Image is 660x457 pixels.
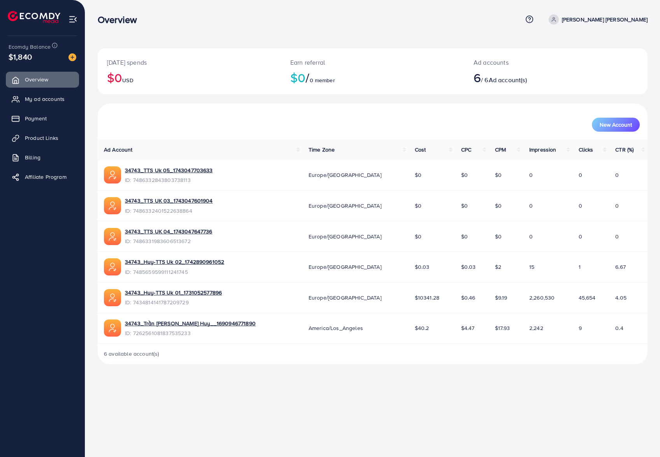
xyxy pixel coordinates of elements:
span: 1 [579,263,581,271]
span: My ad accounts [25,95,65,103]
span: ID: 7486332843803738113 [125,176,213,184]
span: 15 [529,263,534,271]
span: 2,260,530 [529,294,555,302]
img: ic-ads-acc.e4c84228.svg [104,258,121,275]
span: New Account [600,122,632,127]
span: America/Los_Angeles [309,324,363,332]
span: 0 [615,171,619,179]
a: 34743_TTS UK 04_1743047647736 [125,228,212,235]
span: ID: 7486331983606513672 [125,237,212,245]
a: Billing [6,150,79,165]
span: Ad Account [104,146,133,154]
a: [PERSON_NAME] [PERSON_NAME] [546,14,648,25]
h2: $0 [290,70,455,85]
a: 34743_TTS Uk 05_1743047703633 [125,166,213,174]
a: Product Links [6,130,79,146]
img: ic-ads-acc.e4c84228.svg [104,289,121,306]
span: ID: 7262561081837535233 [125,329,256,337]
span: 0 [529,202,533,210]
span: / [305,69,309,86]
img: ic-ads-acc.e4c84228.svg [104,166,121,184]
span: $0 [495,171,502,179]
span: $17.93 [495,324,510,332]
a: Payment [6,111,79,126]
span: ID: 7486332401522638864 [125,207,213,215]
img: ic-ads-acc.e4c84228.svg [104,197,121,214]
span: Billing [25,154,40,161]
img: menu [68,15,77,24]
p: Earn referral [290,58,455,67]
span: $0 [461,171,468,179]
a: 34743_Huy-TTS Uk 01_1731052577896 [125,289,222,296]
span: $0.46 [461,294,476,302]
span: Overview [25,76,48,83]
span: $1,840 [9,51,32,62]
span: 0 [615,233,619,240]
span: 0 [579,233,582,240]
span: $0 [461,233,468,240]
span: $10341.28 [415,294,439,302]
span: Europe/[GEOGRAPHIC_DATA] [309,233,381,240]
span: USD [122,76,133,84]
span: 9 [579,324,582,332]
span: $2 [495,263,501,271]
p: Ad accounts [474,58,592,67]
span: $0.03 [415,263,430,271]
span: 6 [474,69,481,86]
span: Cost [415,146,426,154]
span: Europe/[GEOGRAPHIC_DATA] [309,263,381,271]
h2: $0 [107,70,272,85]
span: $0 [415,202,421,210]
span: $4.47 [461,324,475,332]
span: Europe/[GEOGRAPHIC_DATA] [309,171,381,179]
a: 34743_Trần [PERSON_NAME] Huy__1690946771890 [125,319,256,327]
span: $0 [415,171,421,179]
span: $0 [495,202,502,210]
span: Time Zone [309,146,335,154]
span: Ad account(s) [489,76,527,84]
img: ic-ads-acc.e4c84228.svg [104,228,121,245]
a: Overview [6,72,79,87]
span: CPC [461,146,471,154]
span: 0 [579,202,582,210]
img: logo [8,11,60,23]
a: 34743_TTS UK 03_1743047601904 [125,197,213,205]
span: $0 [415,233,421,240]
button: New Account [592,118,640,132]
a: 34743_Huy-TTS Uk 02_1742890961052 [125,258,224,266]
span: Europe/[GEOGRAPHIC_DATA] [309,294,381,302]
iframe: Chat [627,422,654,451]
p: [PERSON_NAME] [PERSON_NAME] [562,15,648,24]
span: Impression [529,146,556,154]
a: My ad accounts [6,91,79,107]
h2: / 6 [474,70,592,85]
span: $9.19 [495,294,507,302]
p: [DATE] spends [107,58,272,67]
span: 6 available account(s) [104,350,160,358]
span: Affiliate Program [25,173,67,181]
span: Europe/[GEOGRAPHIC_DATA] [309,202,381,210]
span: CTR (%) [615,146,634,154]
span: Payment [25,115,47,122]
span: Clicks [579,146,593,154]
span: 2,242 [529,324,543,332]
span: ID: 7485659599111241745 [125,268,224,276]
span: $0 [495,233,502,240]
span: $0.03 [461,263,476,271]
span: ID: 7434814141787209729 [125,298,222,306]
span: Product Links [25,134,58,142]
span: 4.05 [615,294,627,302]
span: $40.2 [415,324,429,332]
span: 0 [579,171,582,179]
span: 45,654 [579,294,596,302]
span: 0.4 [615,324,623,332]
span: $0 [461,202,468,210]
span: CPM [495,146,506,154]
h3: Overview [98,14,143,25]
span: 0 [615,202,619,210]
span: 0 [529,233,533,240]
span: 0 [529,171,533,179]
span: Ecomdy Balance [9,43,51,51]
span: 6.67 [615,263,626,271]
